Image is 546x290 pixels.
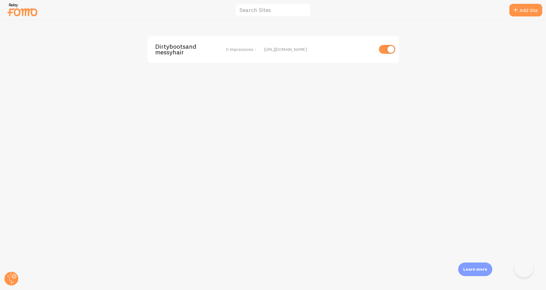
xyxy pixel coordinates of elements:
div: Learn more [458,262,492,276]
img: fomo-relay-logo-orange.svg [7,2,38,18]
iframe: Help Scout Beacon - Open [514,258,533,277]
span: Dirtybootsandmessyhair [155,44,206,55]
p: Learn more [463,266,487,272]
div: [URL][DOMAIN_NAME] [264,46,373,52]
span: 0 Impressions - [226,46,257,52]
